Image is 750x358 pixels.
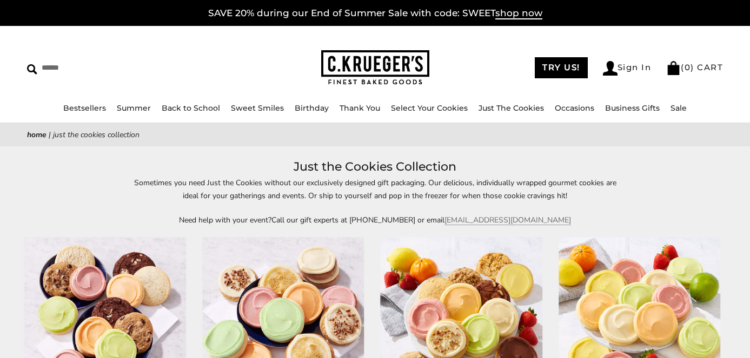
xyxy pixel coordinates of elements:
img: Bag [666,61,681,75]
a: (0) CART [666,62,723,72]
a: Sign In [603,61,652,76]
a: [EMAIL_ADDRESS][DOMAIN_NAME] [444,215,571,225]
a: Bestsellers [63,103,106,113]
a: Just The Cookies [479,103,544,113]
input: Search [27,59,189,76]
h1: Just the Cookies Collection [43,157,707,177]
a: Sweet Smiles [231,103,284,113]
span: 0 [685,62,691,72]
nav: breadcrumbs [27,129,723,141]
a: Back to School [162,103,220,113]
span: | [49,130,51,140]
a: Business Gifts [605,103,660,113]
span: Call our gift experts at [PHONE_NUMBER] or email [271,215,444,225]
p: Need help with your event? [127,214,624,226]
a: Select Your Cookies [391,103,468,113]
span: shop now [495,8,542,19]
a: Sale [671,103,687,113]
img: Search [27,64,37,75]
a: SAVE 20% during our End of Summer Sale with code: SWEETshop now [208,8,542,19]
a: Birthday [295,103,329,113]
a: Summer [117,103,151,113]
img: C.KRUEGER'S [321,50,429,85]
a: TRY US! [535,57,588,78]
a: Home [27,130,47,140]
p: Sometimes you need Just the Cookies without our exclusively designed gift packaging. Our deliciou... [127,177,624,201]
a: Occasions [555,103,594,113]
span: Just the Cookies Collection [53,130,140,140]
a: Thank You [340,103,380,113]
img: Account [603,61,618,76]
